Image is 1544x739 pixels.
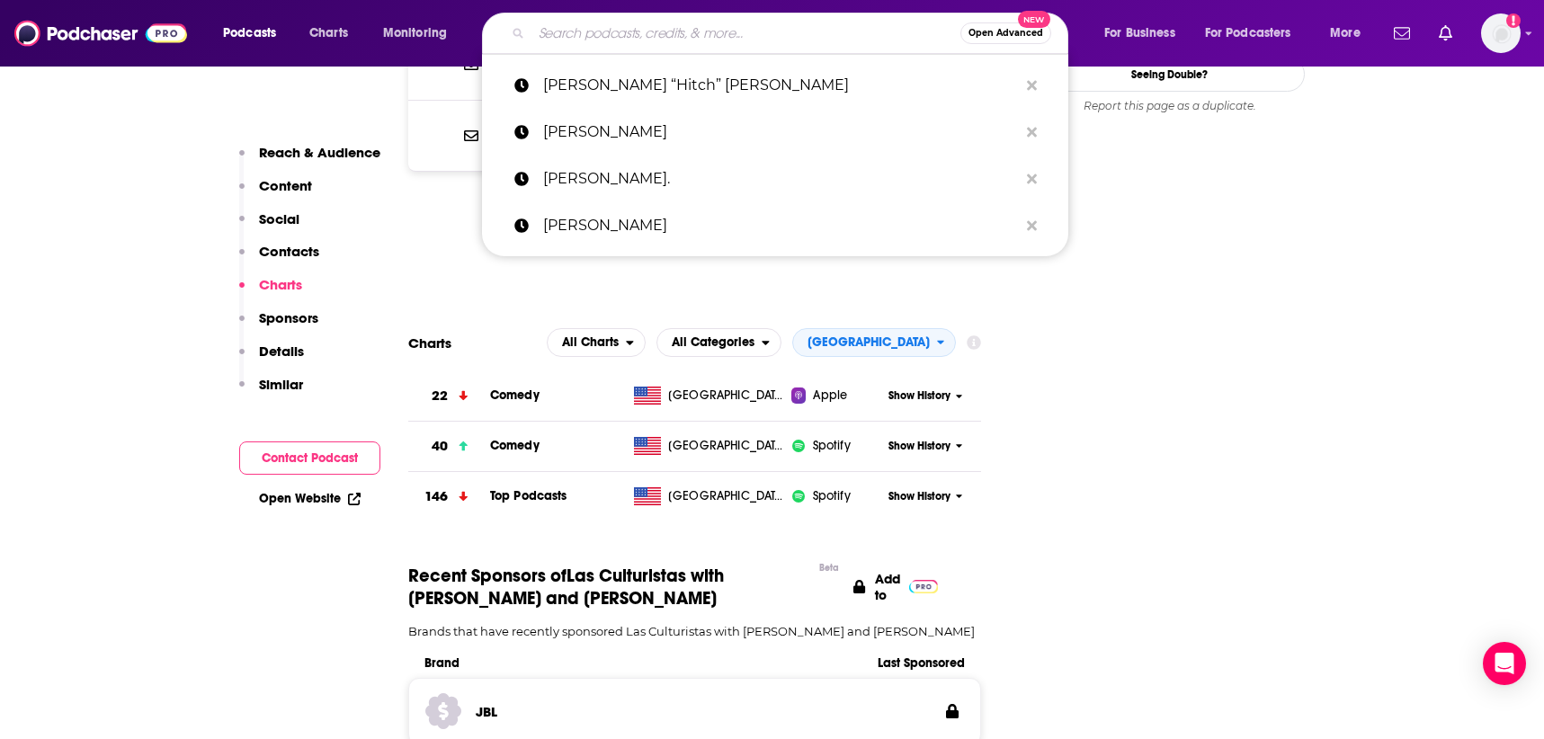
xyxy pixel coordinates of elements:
[1035,99,1305,113] div: Report this page as a duplicate.
[482,109,1068,156] a: [PERSON_NAME]
[656,328,781,357] button: open menu
[547,328,646,357] button: open menu
[888,489,950,504] span: Show History
[408,472,490,521] a: 146
[1481,13,1521,53] span: Logged in as kate.duboisARM
[875,571,900,603] p: Add to
[1018,11,1050,28] span: New
[408,371,490,421] a: 22
[239,309,318,343] button: Sponsors
[408,334,451,352] h2: Charts
[909,580,939,593] img: Pro Logo
[813,487,851,505] span: Spotify
[543,156,1018,202] p: Chelsea Mae.
[562,336,619,349] span: All Charts
[1506,13,1521,28] svg: Add a profile image
[408,565,811,610] span: Recent Sponsors of Las Culturistas with [PERSON_NAME] and [PERSON_NAME]
[259,491,361,506] a: Open Website
[1193,19,1317,48] button: open menu
[432,386,448,406] h3: 22
[309,21,348,46] span: Charts
[239,177,312,210] button: Content
[668,437,785,455] span: United States
[432,436,448,457] h3: 40
[383,21,447,46] span: Monitoring
[370,19,470,48] button: open menu
[1387,18,1417,49] a: Show notifications dropdown
[792,328,957,357] h2: Countries
[482,62,1068,109] a: [PERSON_NAME] “Hitch” [PERSON_NAME]
[792,328,957,357] button: open menu
[259,177,312,194] p: Content
[482,156,1068,202] a: [PERSON_NAME].
[543,62,1018,109] p: Davis “Hitch” Edwards
[259,276,302,293] p: Charts
[960,22,1051,44] button: Open AdvancedNew
[808,336,930,349] span: [GEOGRAPHIC_DATA]
[848,655,965,671] span: Last Sponsored
[791,437,882,455] a: iconImageSpotify
[490,387,540,403] a: Comedy
[223,21,276,46] span: Podcasts
[239,210,299,244] button: Social
[882,489,968,504] button: Show History
[239,441,380,475] button: Contact Podcast
[298,19,359,48] a: Charts
[1481,13,1521,53] button: Show profile menu
[882,439,968,454] button: Show History
[259,144,380,161] p: Reach & Audience
[853,565,938,610] a: Add to
[882,388,968,404] button: Show History
[888,388,950,404] span: Show History
[668,487,785,505] span: United States
[813,437,851,455] span: Spotify
[1205,21,1291,46] span: For Podcasters
[543,109,1018,156] p: Chelsea Mae
[259,343,304,360] p: Details
[239,243,319,276] button: Contacts
[791,439,806,453] img: iconImage
[1035,57,1305,92] a: Seeing Double?
[259,210,299,227] p: Social
[668,387,785,405] span: United States
[968,29,1043,38] span: Open Advanced
[627,387,791,405] a: [GEOGRAPHIC_DATA]
[490,438,540,453] a: Comedy
[1104,21,1175,46] span: For Business
[1317,19,1383,48] button: open menu
[791,489,806,503] img: iconImage
[1432,18,1459,49] a: Show notifications dropdown
[259,243,319,260] p: Contacts
[408,422,490,471] a: 40
[1330,21,1361,46] span: More
[14,16,187,50] img: Podchaser - Follow, Share and Rate Podcasts
[424,655,849,671] span: Brand
[531,19,960,48] input: Search podcasts, credits, & more...
[424,486,448,507] h3: 146
[1092,19,1198,48] button: open menu
[482,202,1068,249] a: [PERSON_NAME]
[490,488,567,503] a: Top Podcasts
[543,202,1018,249] p: Joshua Weissman
[656,328,781,357] h2: Categories
[499,13,1085,54] div: Search podcasts, credits, & more...
[259,309,318,326] p: Sponsors
[239,343,304,376] button: Details
[813,387,847,405] span: Apple
[627,437,791,455] a: [GEOGRAPHIC_DATA]
[888,439,950,454] span: Show History
[791,387,882,405] a: Apple
[1483,642,1526,685] div: Open Intercom Messenger
[239,276,302,309] button: Charts
[1481,13,1521,53] img: User Profile
[239,144,380,177] button: Reach & Audience
[547,328,646,357] h2: Platforms
[259,376,303,393] p: Similar
[627,487,791,505] a: [GEOGRAPHIC_DATA]
[819,562,839,574] div: Beta
[239,376,303,409] button: Similar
